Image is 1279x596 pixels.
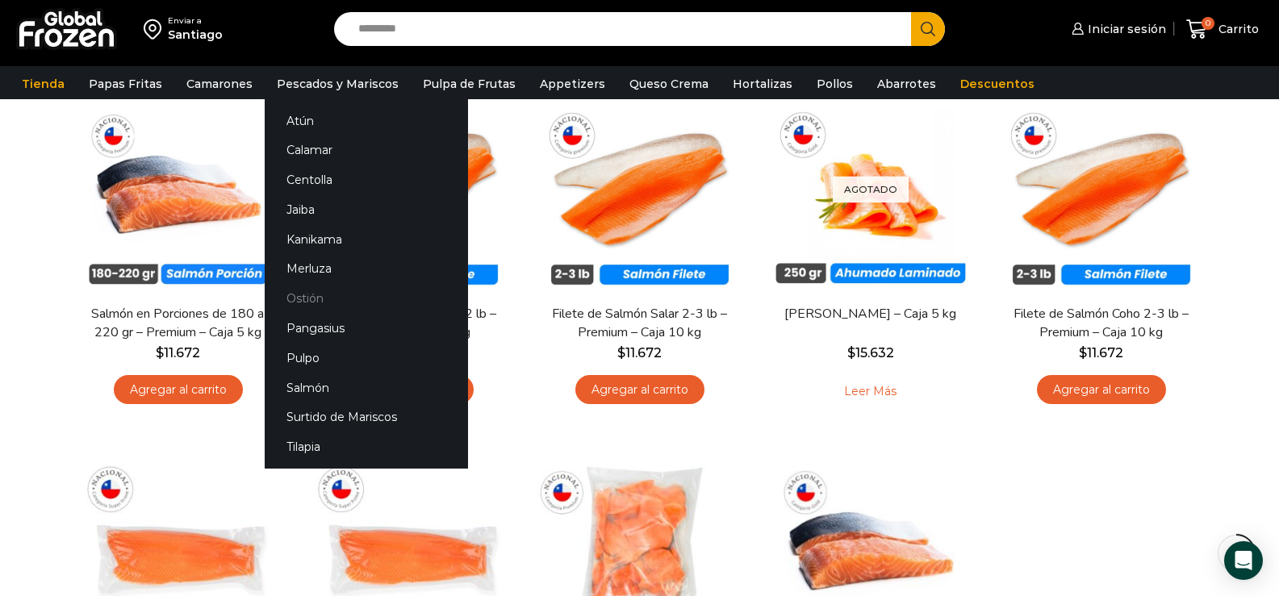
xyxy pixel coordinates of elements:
[911,12,945,46] button: Search button
[621,69,717,99] a: Queso Crema
[546,305,732,342] a: Filete de Salmón Salar 2-3 lb – Premium – Caja 10 kg
[81,69,170,99] a: Papas Fritas
[156,345,200,361] bdi: 11.672
[1008,305,1193,342] a: Filete de Salmón Coho 2-3 lb – Premium – Caja 10 kg
[1037,375,1166,405] a: Agregar al carrito: “Filete de Salmón Coho 2-3 lb - Premium - Caja 10 kg”
[168,15,223,27] div: Enviar a
[819,375,922,409] a: Leé más sobre “Salmón Ahumado Laminado - Caja 5 kg”
[1182,10,1263,48] a: 0 Carrito
[85,305,270,342] a: Salmón en Porciones de 180 a 220 gr – Premium – Caja 5 kg
[14,69,73,99] a: Tienda
[1214,21,1259,37] span: Carrito
[1202,17,1214,30] span: 0
[265,432,468,462] a: Tilapia
[575,375,704,405] a: Agregar al carrito: “Filete de Salmón Salar 2-3 lb - Premium - Caja 10 kg”
[114,375,243,405] a: Agregar al carrito: “Salmón en Porciones de 180 a 220 gr - Premium - Caja 5 kg”
[617,345,662,361] bdi: 11.672
[265,224,468,254] a: Kanikama
[617,345,625,361] span: $
[265,314,468,344] a: Pangasius
[952,69,1043,99] a: Descuentos
[777,305,963,323] a: [PERSON_NAME] – Caja 5 kg
[144,15,168,43] img: address-field-icon.svg
[415,69,524,99] a: Pulpa de Frutas
[869,69,944,99] a: Abarrotes
[265,254,468,284] a: Merluza
[809,69,861,99] a: Pollos
[532,69,613,99] a: Appetizers
[1079,345,1123,361] bdi: 11.672
[156,345,164,361] span: $
[265,194,468,224] a: Jaiba
[1068,13,1166,45] a: Iniciar sesión
[269,69,407,99] a: Pescados y Mariscos
[178,69,261,99] a: Camarones
[847,345,894,361] bdi: 15.632
[265,402,468,432] a: Surtido de Mariscos
[265,373,468,402] a: Salmón
[265,135,468,165] a: Calamar
[725,69,800,99] a: Hortalizas
[1084,21,1166,37] span: Iniciar sesión
[168,27,223,43] div: Santiago
[847,345,855,361] span: $
[833,176,909,202] p: Agotado
[265,343,468,373] a: Pulpo
[265,165,468,195] a: Centolla
[1079,345,1087,361] span: $
[1224,541,1263,580] div: Open Intercom Messenger
[265,284,468,314] a: Ostión
[265,106,468,135] a: Atún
